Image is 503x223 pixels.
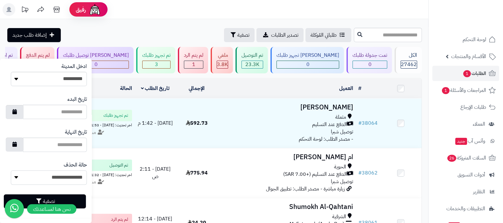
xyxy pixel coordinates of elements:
[432,32,499,47] a: لوحة التحكم
[17,3,33,18] a: تحديثات المنصة
[266,185,345,193] span: زيارة مباشرة - مصدر الطلب: تطبيق الجوال
[358,119,362,127] span: #
[432,83,499,98] a: المراجعات والأسئلة1
[56,47,135,73] a: [PERSON_NAME] توصيل طلبك 0
[186,169,208,177] span: 775.94
[306,61,310,68] span: 0
[217,52,228,59] div: ملغي
[463,70,471,77] span: 1
[209,47,234,73] a: ملغي 3.8K
[305,28,351,42] a: طلباتي المُوكلة
[217,61,228,68] div: 3820
[256,28,304,42] a: تصدير الطلبات
[332,213,346,220] span: الشرقية
[103,112,128,119] span: تم تجهيز طلبك
[242,61,263,68] div: 23267
[276,52,339,59] div: [PERSON_NAME] تجهيز طلبك
[451,52,486,61] span: الأقسام والمنتجات
[141,85,170,92] a: تاريخ الطلب
[192,61,195,68] span: 1
[177,47,209,73] a: لم يتم الرد 1
[447,153,486,162] span: السلات المتروكة
[220,153,353,161] h3: ام [PERSON_NAME]
[455,137,485,145] span: وآتس آب
[455,138,467,145] span: جديد
[401,61,417,68] span: 27462
[441,86,486,95] span: المراجعات والأسئلة
[245,61,259,68] span: 23.3K
[442,87,450,94] span: 1
[26,52,50,59] div: لم يتم الدفع
[19,47,56,73] a: لم يتم الدفع 371
[460,103,486,112] span: طلبات الإرجاع
[432,116,499,132] a: العملاء
[67,96,87,103] label: تاريخ البدء
[111,216,128,223] span: لم يتم الرد
[401,52,417,59] div: الكل
[217,99,355,148] td: - مصدر الطلب: لوحة التحكم
[140,165,171,180] span: [DATE] - 2:11 ص
[358,169,378,177] a: #38062
[432,66,499,81] a: الطلبات1
[339,85,353,92] a: العميل
[463,69,486,78] span: الطلبات
[335,114,346,121] span: مثملة
[446,204,485,213] span: التطبيقات والخدمات
[189,85,205,92] a: الإجمالي
[76,6,86,13] span: رفيق
[473,187,485,196] span: التقارير
[358,169,362,177] span: #
[358,85,361,92] a: #
[109,162,128,168] span: تم التوصيل
[4,194,86,208] button: تصفية
[224,28,255,42] button: تصفية
[334,163,346,171] span: الحوية
[12,31,47,39] span: إضافة طلب جديد
[220,203,353,211] h3: Shumokh Al-Qahtani
[331,128,353,136] span: توصيل شبرا
[353,52,387,59] div: تمت جدولة طلبك
[432,184,499,199] a: التقارير
[312,121,347,128] span: الدفع عند التسليم
[120,85,132,92] a: الحالة
[432,201,499,216] a: التطبيقات والخدمات
[63,52,129,59] div: [PERSON_NAME] توصيل طلبك
[64,161,87,169] label: حالة الحذف
[432,150,499,166] a: السلات المتروكة26
[217,61,228,68] span: 3.8K
[186,119,208,127] span: 592.73
[237,31,249,39] span: تصفية
[155,61,158,68] span: 3
[458,170,485,179] span: أدوات التسويق
[432,100,499,115] a: طلبات الإرجاع
[473,120,485,129] span: العملاء
[241,52,263,59] div: تم التوصيل
[61,63,87,70] label: ادخل المدينة
[311,31,337,39] span: طلباتي المُوكلة
[143,61,170,68] div: 3
[135,47,177,73] a: تم تجهيز طلبك 3
[138,119,173,127] span: [DATE] - 1:42 م
[142,52,171,59] div: تم تجهيز طلبك
[331,178,353,185] span: توصيل شبرا
[353,61,387,68] div: 0
[432,167,499,182] a: أدوات التسويق
[220,104,353,111] h3: [PERSON_NAME]
[345,47,393,73] a: تمت جدولة طلبك 0
[283,171,347,178] span: الدفع عند التسليم (+7.00 SAR)
[271,31,298,39] span: تصدير الطلبات
[277,61,339,68] div: 0
[447,155,456,162] span: 26
[432,133,499,149] a: وآتس آبجديد
[94,61,98,68] span: 0
[368,61,372,68] span: 0
[7,28,61,42] a: إضافة طلب جديد
[463,35,486,44] span: لوحة التحكم
[269,47,345,73] a: [PERSON_NAME] تجهيز طلبك 0
[63,61,129,68] div: 0
[184,61,203,68] div: 1
[65,129,87,136] label: تاريخ النهاية
[358,119,378,127] a: #38064
[393,47,423,73] a: الكل27462
[88,3,101,16] img: ai-face.png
